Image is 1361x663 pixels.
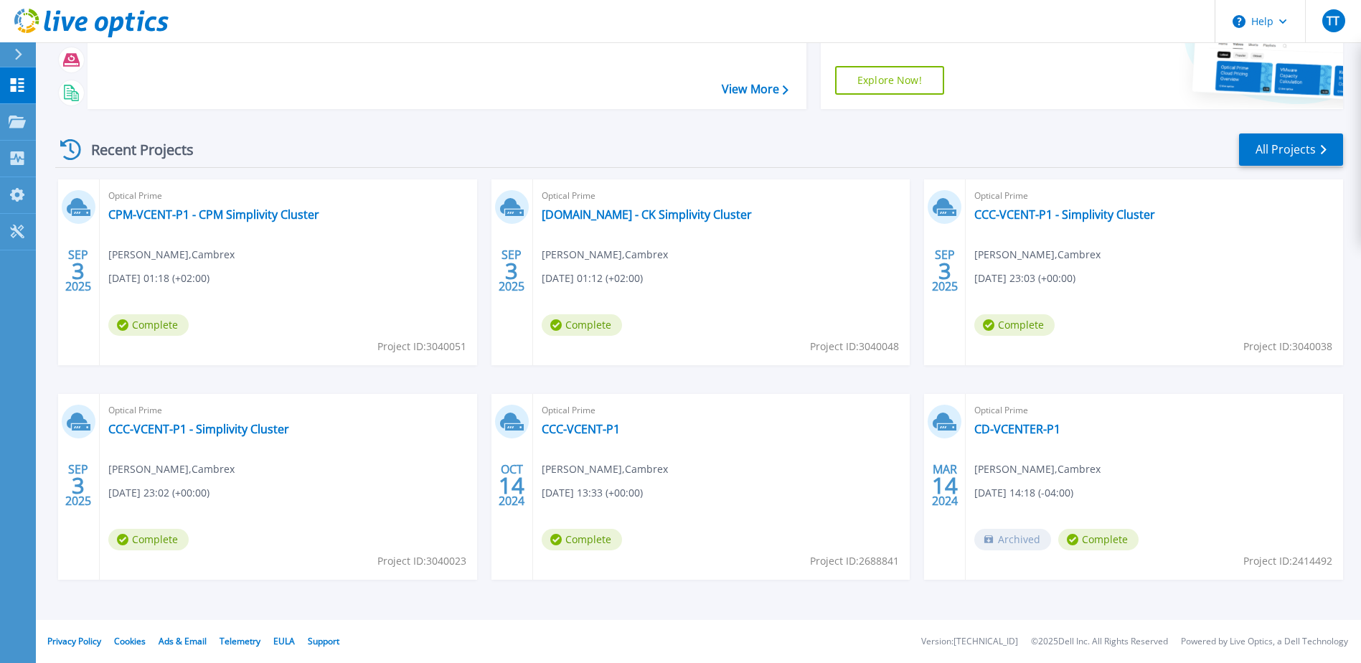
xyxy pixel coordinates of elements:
[220,635,260,647] a: Telemetry
[72,265,85,277] span: 3
[932,479,958,492] span: 14
[1243,339,1332,354] span: Project ID: 3040038
[114,635,146,647] a: Cookies
[974,271,1075,286] span: [DATE] 23:03 (+00:00)
[974,529,1051,550] span: Archived
[938,265,951,277] span: 3
[47,635,101,647] a: Privacy Policy
[542,247,668,263] span: [PERSON_NAME] , Cambrex
[974,403,1334,418] span: Optical Prime
[108,403,468,418] span: Optical Prime
[974,422,1060,436] a: CD-VCENTER-P1
[308,635,339,647] a: Support
[377,339,466,354] span: Project ID: 3040051
[931,245,959,297] div: SEP 2025
[974,314,1055,336] span: Complete
[542,271,643,286] span: [DATE] 01:12 (+02:00)
[1181,637,1348,646] li: Powered by Live Optics, a Dell Technology
[542,461,668,477] span: [PERSON_NAME] , Cambrex
[1243,553,1332,569] span: Project ID: 2414492
[1031,637,1168,646] li: © 2025 Dell Inc. All Rights Reserved
[108,485,209,501] span: [DATE] 23:02 (+00:00)
[72,479,85,492] span: 3
[1058,529,1139,550] span: Complete
[108,461,235,477] span: [PERSON_NAME] , Cambrex
[159,635,207,647] a: Ads & Email
[108,422,289,436] a: CCC-VCENT-P1 - Simplivity Cluster
[722,83,788,96] a: View More
[974,247,1101,263] span: [PERSON_NAME] , Cambrex
[55,132,213,167] div: Recent Projects
[835,66,944,95] a: Explore Now!
[65,459,92,512] div: SEP 2025
[974,188,1334,204] span: Optical Prime
[108,529,189,550] span: Complete
[542,485,643,501] span: [DATE] 13:33 (+00:00)
[505,265,518,277] span: 3
[1327,15,1339,27] span: TT
[108,247,235,263] span: [PERSON_NAME] , Cambrex
[498,245,525,297] div: SEP 2025
[542,207,752,222] a: [DOMAIN_NAME] - CK Simplivity Cluster
[499,479,524,492] span: 14
[108,314,189,336] span: Complete
[377,553,466,569] span: Project ID: 3040023
[65,245,92,297] div: SEP 2025
[542,529,622,550] span: Complete
[498,459,525,512] div: OCT 2024
[108,207,319,222] a: CPM-VCENT-P1 - CPM Simplivity Cluster
[1239,133,1343,166] a: All Projects
[542,403,902,418] span: Optical Prime
[542,314,622,336] span: Complete
[921,637,1018,646] li: Version: [TECHNICAL_ID]
[542,188,902,204] span: Optical Prime
[974,461,1101,477] span: [PERSON_NAME] , Cambrex
[810,339,899,354] span: Project ID: 3040048
[974,207,1155,222] a: CCC-VCENT-P1 - Simplivity Cluster
[542,422,620,436] a: CCC-VCENT-P1
[931,459,959,512] div: MAR 2024
[108,271,209,286] span: [DATE] 01:18 (+02:00)
[273,635,295,647] a: EULA
[974,485,1073,501] span: [DATE] 14:18 (-04:00)
[810,553,899,569] span: Project ID: 2688841
[108,188,468,204] span: Optical Prime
